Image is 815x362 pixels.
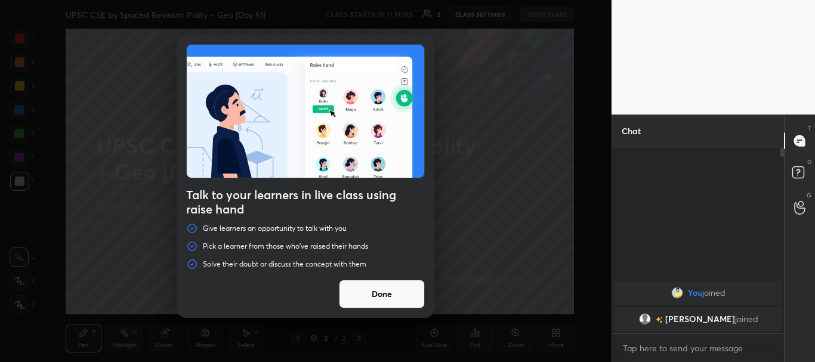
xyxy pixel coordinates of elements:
span: You [688,288,702,298]
button: Done [339,280,425,308]
span: [PERSON_NAME] [665,314,734,324]
span: joined [734,314,758,324]
h4: Talk to your learners in live class using raise hand [186,188,425,216]
p: Chat [612,115,650,147]
p: Give learners an opportunity to talk with you [203,224,347,233]
p: Solve their doubt or discuss the concept with them [203,259,366,269]
div: grid [612,279,785,333]
img: no-rating-badge.077c3623.svg [655,317,662,323]
span: joined [702,288,726,298]
p: Pick a learner from those who've raised their hands [203,242,368,251]
img: default.png [638,313,650,325]
img: f9cedfd879bc469590c381557314c459.jpg [671,287,683,299]
p: D [807,157,811,166]
p: G [807,191,811,200]
img: preRahAdop.42c3ea74.svg [187,45,424,178]
p: T [808,124,811,133]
